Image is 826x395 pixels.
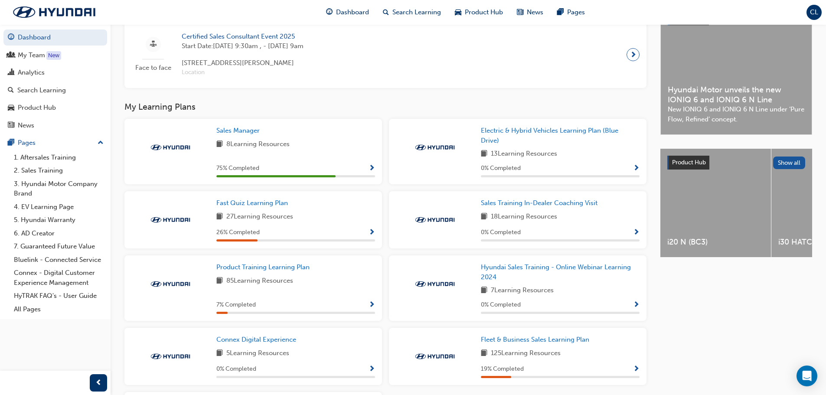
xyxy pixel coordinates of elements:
[8,104,14,112] span: car-icon
[216,127,260,134] span: Sales Manager
[567,7,585,17] span: Pages
[18,103,56,113] div: Product Hub
[226,348,289,359] span: 5 Learning Resources
[147,143,194,152] img: Trak
[216,228,260,238] span: 26 % Completed
[557,7,564,18] span: pages-icon
[481,336,589,343] span: Fleet & Business Sales Learning Plan
[147,215,194,224] img: Trak
[98,137,104,149] span: up-icon
[10,227,107,240] a: 6. AD Creator
[216,199,288,207] span: Fast Quiz Learning Plan
[216,163,259,173] span: 75 % Completed
[18,50,45,60] div: My Team
[10,164,107,177] a: 2. Sales Training
[46,51,61,60] div: Tooltip anchor
[216,126,263,136] a: Sales Manager
[633,364,640,375] button: Show Progress
[216,262,313,272] a: Product Training Learning Plan
[376,3,448,21] a: search-iconSearch Learning
[481,335,593,345] a: Fleet & Business Sales Learning Plan
[369,301,375,309] span: Show Progress
[465,7,503,17] span: Product Hub
[3,65,107,81] a: Analytics
[481,364,524,374] span: 19 % Completed
[3,29,107,46] a: Dashboard
[216,300,256,310] span: 7 % Completed
[18,121,34,131] div: News
[216,198,291,208] a: Fast Quiz Learning Plan
[3,135,107,151] button: Pages
[8,87,14,95] span: search-icon
[10,177,107,200] a: 3. Hyundai Motor Company Brand
[668,104,805,124] span: New IONIQ 6 and IONIQ 6 N Line under ‘Pure Flow, Refined’ concept.
[633,301,640,309] span: Show Progress
[8,69,14,77] span: chart-icon
[182,58,304,68] span: [STREET_ADDRESS][PERSON_NAME]
[797,366,817,386] div: Open Intercom Messenger
[10,303,107,316] a: All Pages
[10,253,107,267] a: Bluelink - Connected Service
[369,364,375,375] button: Show Progress
[491,348,561,359] span: 125 Learning Resources
[667,237,764,247] span: i20 N (BC3)
[491,212,557,222] span: 18 Learning Resources
[517,7,523,18] span: news-icon
[150,39,157,50] span: sessionType_FACE_TO_FACE-icon
[18,68,45,78] div: Analytics
[3,47,107,63] a: My Team
[633,227,640,238] button: Show Progress
[131,28,640,81] a: Face to faceCertified Sales Consultant Event 2025Start Date:[DATE] 9:30am , - [DATE] 9am[STREET_A...
[8,122,14,130] span: news-icon
[481,285,487,296] span: book-icon
[448,3,510,21] a: car-iconProduct Hub
[8,139,14,147] span: pages-icon
[182,32,304,42] span: Certified Sales Consultant Event 2025
[810,7,818,17] span: CL
[319,3,376,21] a: guage-iconDashboard
[633,163,640,174] button: Show Progress
[481,263,631,281] span: Hyundai Sales Training - Online Webinar Learning 2024
[4,3,104,21] img: Trak
[326,7,333,18] span: guage-icon
[481,228,521,238] span: 0 % Completed
[369,227,375,238] button: Show Progress
[481,163,521,173] span: 0 % Completed
[667,156,805,170] a: Product HubShow all
[672,159,706,166] span: Product Hub
[18,138,36,148] div: Pages
[10,151,107,164] a: 1. Aftersales Training
[630,49,637,61] span: next-icon
[491,285,554,296] span: 7 Learning Resources
[216,139,223,150] span: book-icon
[182,68,304,78] span: Location
[226,139,290,150] span: 8 Learning Resources
[3,82,107,98] a: Search Learning
[336,7,369,17] span: Dashboard
[481,198,601,208] a: Sales Training In-Dealer Coaching Visit
[369,165,375,173] span: Show Progress
[10,213,107,227] a: 5. Hyundai Warranty
[633,229,640,237] span: Show Progress
[383,7,389,18] span: search-icon
[131,63,175,73] span: Face to face
[510,3,550,21] a: news-iconNews
[226,276,293,287] span: 85 Learning Resources
[216,212,223,222] span: book-icon
[3,100,107,116] a: Product Hub
[455,7,461,18] span: car-icon
[481,348,487,359] span: book-icon
[392,7,441,17] span: Search Learning
[182,41,304,51] span: Start Date: [DATE] 9:30am , - [DATE] 9am
[216,276,223,287] span: book-icon
[491,149,557,160] span: 13 Learning Resources
[660,4,812,135] a: Latest NewsShow allHyundai Motor unveils the new IONIQ 6 and IONIQ 6 N LineNew IONIQ 6 and IONIQ ...
[481,149,487,160] span: book-icon
[411,143,459,152] img: Trak
[3,118,107,134] a: News
[633,165,640,173] span: Show Progress
[10,266,107,289] a: Connex - Digital Customer Experience Management
[481,212,487,222] span: book-icon
[124,102,646,112] h3: My Learning Plans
